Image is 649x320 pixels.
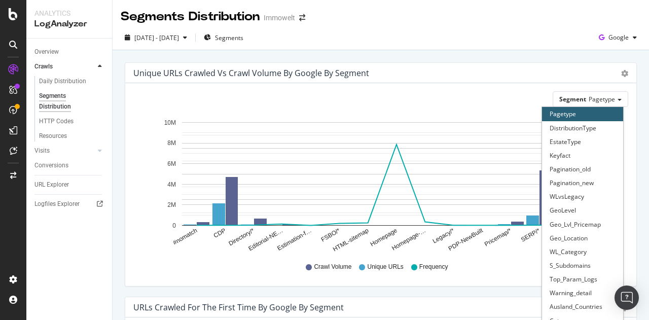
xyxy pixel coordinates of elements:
[419,263,448,271] span: Frequency
[167,140,176,147] text: 8M
[447,227,484,252] text: PDP-NewBuilt
[542,203,623,217] div: GeoLevel
[34,61,95,72] a: Crawls
[172,222,176,229] text: 0
[39,76,86,87] div: Daily Distribution
[542,218,623,231] div: Geo_Lvl_Pricemap
[34,199,80,209] div: Logfiles Explorer
[367,263,403,271] span: Unique URLs
[595,29,641,46] button: Google
[227,227,256,247] text: Directory/*
[121,8,260,25] div: Segments Distribution
[34,180,69,190] div: URL Explorer
[212,227,227,240] text: CDP
[542,231,623,245] div: Geo_Location
[542,272,623,286] div: Top_Param_Logs
[589,95,615,103] span: Pagetype
[264,13,295,23] div: Immowelt
[133,115,621,253] svg: A chart.
[39,116,105,127] a: HTTP Codes
[34,180,105,190] a: URL Explorer
[299,14,305,21] div: arrow-right-arrow-left
[615,286,639,310] div: Open Intercom Messenger
[34,61,53,72] div: Crawls
[431,227,456,245] text: Legacy/*
[167,160,176,167] text: 6M
[34,8,104,18] div: Analytics
[121,29,191,46] button: [DATE] - [DATE]
[167,181,176,188] text: 4M
[542,300,623,313] div: Ausland_Countries
[167,202,176,209] text: 2M
[34,146,95,156] a: Visits
[542,176,623,190] div: Pagination_new
[39,131,105,141] a: Resources
[134,33,179,42] span: [DATE] - [DATE]
[39,116,74,127] div: HTTP Codes
[520,227,542,243] text: SERP/*
[34,47,105,57] a: Overview
[542,190,623,203] div: WLvsLegacy
[133,302,344,312] div: URLs Crawled for the First Time by google by Segment
[39,76,105,87] a: Daily Distribution
[172,227,199,246] text: #nomatch
[34,146,50,156] div: Visits
[314,263,351,271] span: Crawl Volume
[39,91,105,112] a: Segments Distribution
[215,33,243,42] span: Segments
[320,227,342,243] text: FSBO/*
[34,160,68,171] div: Conversions
[542,286,623,300] div: Warning_detail
[34,47,59,57] div: Overview
[559,95,586,103] span: Segment
[369,227,399,248] text: Homepage
[621,70,628,77] div: gear
[542,121,623,135] div: DistributionType
[542,135,623,149] div: EstateType
[542,259,623,272] div: S_Subdomains
[39,131,67,141] div: Resources
[608,33,629,42] span: Google
[200,29,247,46] button: Segments
[332,227,370,253] text: HTML-sitemap
[542,245,623,259] div: WL_Category
[39,91,95,112] div: Segments Distribution
[164,119,176,126] text: 10M
[133,68,369,78] div: Unique URLs Crawled vs Crawl Volume by google by Segment
[34,18,104,30] div: LogAnalyzer
[34,199,105,209] a: Logfiles Explorer
[542,162,623,176] div: Pagination_old
[542,149,623,162] div: Keyfact
[483,227,513,248] text: Pricemap/*
[542,107,623,121] div: Pagetype
[34,160,105,171] a: Conversions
